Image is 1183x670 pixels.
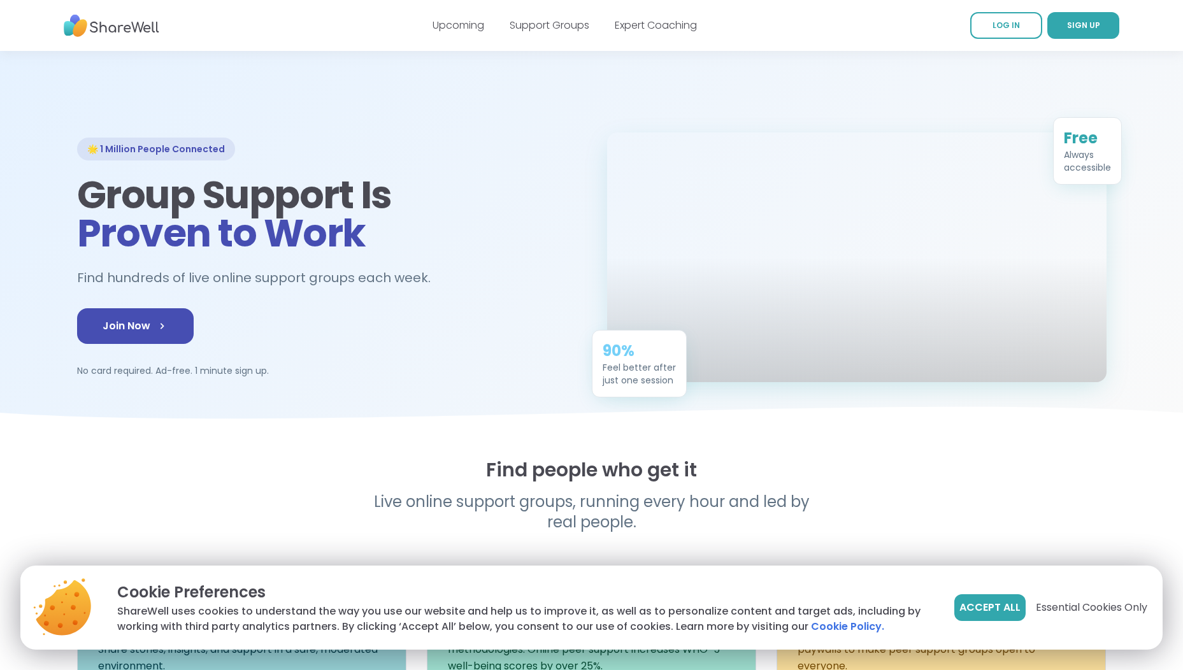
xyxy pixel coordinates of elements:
span: Essential Cookies Only [1036,600,1147,615]
span: SIGN UP [1067,20,1100,31]
img: ShareWell Nav Logo [64,8,159,43]
div: Always accessible [1064,148,1111,174]
h1: Group Support Is [77,176,577,252]
div: 90% [603,341,676,361]
span: Join Now [103,318,168,334]
a: Support Groups [510,18,589,32]
p: ShareWell uses cookies to understand the way you use our website and help us to improve it, as we... [117,604,934,634]
div: Free [1064,128,1111,148]
div: Feel better after just one session [603,361,676,387]
a: Join Now [77,308,194,344]
div: 🌟 1 Million People Connected [77,138,235,160]
h2: Find people who get it [77,459,1107,481]
button: Accept All [954,594,1026,621]
a: Cookie Policy. [811,619,884,634]
span: Accept All [959,600,1021,615]
h2: Find hundreds of live online support groups each week. [77,267,444,289]
a: SIGN UP [1047,12,1119,39]
a: LOG IN [970,12,1042,39]
a: Upcoming [433,18,484,32]
span: Proven to Work [77,206,366,260]
p: Live online support groups, running every hour and led by real people. [347,492,836,532]
p: Cookie Preferences [117,581,934,604]
p: No card required. Ad-free. 1 minute sign up. [77,364,577,377]
span: LOG IN [993,20,1020,31]
a: Expert Coaching [615,18,697,32]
